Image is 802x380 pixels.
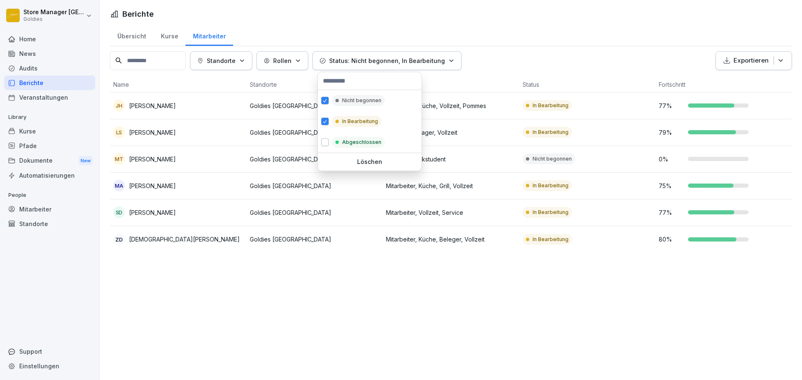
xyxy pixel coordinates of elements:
[342,118,378,125] p: In Bearbeitung
[207,56,236,65] p: Standorte
[321,158,418,166] p: Löschen
[342,138,381,146] p: Abgeschlossen
[329,56,445,65] p: Status: Nicht begonnen, In Bearbeitung
[273,56,292,65] p: Rollen
[733,56,769,65] p: Exportieren
[342,97,381,104] p: Nicht begonnen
